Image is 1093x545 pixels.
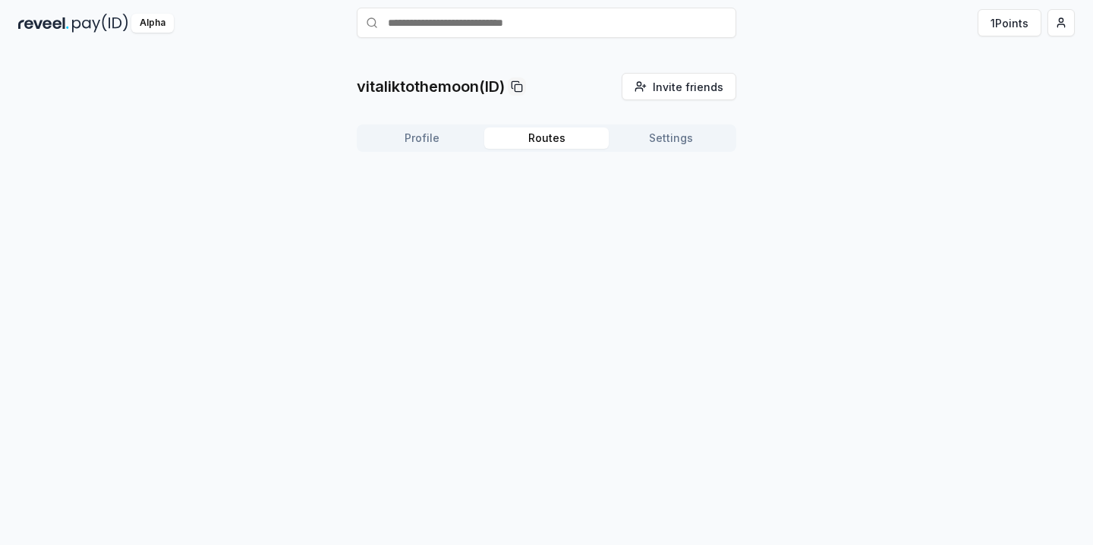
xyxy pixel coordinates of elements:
[131,14,174,33] div: Alpha
[18,14,69,33] img: reveel_dark
[978,9,1041,36] button: 1Points
[72,14,128,33] img: pay_id
[609,128,733,149] button: Settings
[653,79,723,95] span: Invite friends
[357,76,505,97] p: vitaliktothemoon(ID)
[484,128,609,149] button: Routes
[622,73,736,100] button: Invite friends
[360,128,484,149] button: Profile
